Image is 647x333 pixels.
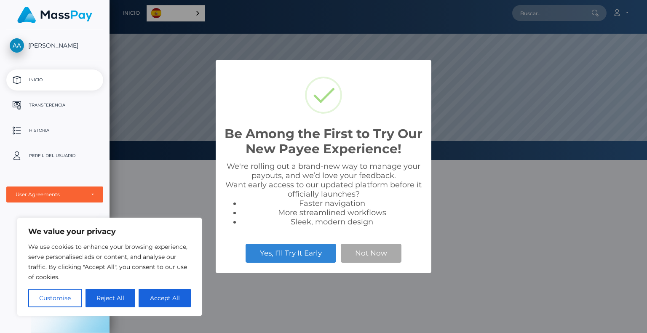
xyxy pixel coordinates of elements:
button: Not Now [341,244,401,262]
p: Transferencia [10,99,100,112]
button: Accept All [139,289,191,307]
button: Customise [28,289,82,307]
div: We're rolling out a brand-new way to manage your payouts, and we’d love your feedback. Want early... [224,162,423,226]
p: Historia [10,124,100,137]
p: Perfil del usuario [10,149,100,162]
li: Sleek, modern design [241,217,423,226]
button: User Agreements [6,186,103,202]
img: MassPay [17,7,92,23]
li: Faster navigation [241,199,423,208]
button: Yes, I’ll Try It Early [246,244,336,262]
li: More streamlined workflows [241,208,423,217]
button: Reject All [86,289,136,307]
p: We use cookies to enhance your browsing experience, serve personalised ads or content, and analys... [28,242,191,282]
p: We value your privacy [28,226,191,237]
p: Inicio [10,74,100,86]
span: [PERSON_NAME] [6,42,103,49]
div: We value your privacy [17,218,202,316]
h2: Be Among the First to Try Our New Payee Experience! [224,126,423,157]
div: User Agreements [16,191,85,198]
